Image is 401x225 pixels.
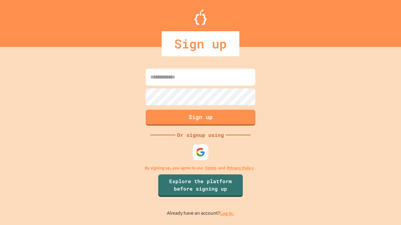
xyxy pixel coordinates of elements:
[194,9,207,25] img: Logo.svg
[158,174,243,197] a: Explore the platform before signing up
[205,165,216,171] a: Terms
[167,209,234,217] p: Already have an account?
[220,210,234,217] a: Log in.
[145,165,257,171] p: By signing up, you agree to our and .
[175,131,226,139] div: Or signup using
[146,110,255,126] button: Sign up
[196,147,205,157] img: google-icon.svg
[227,165,254,171] a: Privacy Policy
[162,31,239,56] div: Sign up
